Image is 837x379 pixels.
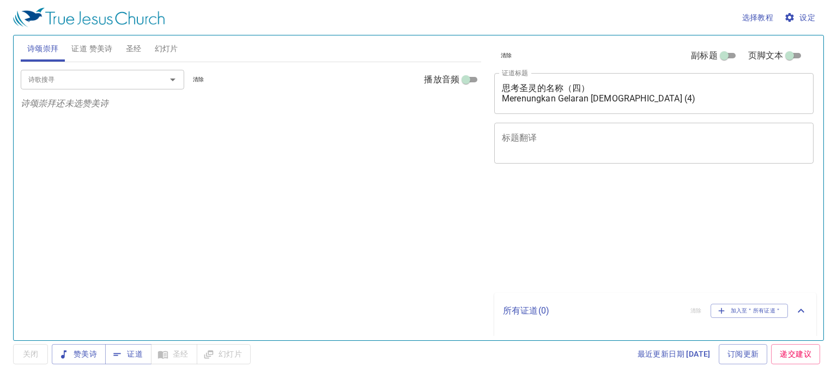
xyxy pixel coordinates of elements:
iframe: from-child [490,175,751,289]
button: 赞美诗 [52,344,106,364]
span: 播放音频 [424,73,459,86]
button: 设定 [782,8,820,28]
button: 选择教程 [738,8,778,28]
button: 加入至＂所有证道＂ [711,304,789,318]
span: 清除 [193,75,204,85]
p: 所有证道 ( 0 ) [503,304,682,317]
button: 清除 [494,49,519,62]
textarea: 思考圣灵的名称（四） Merenungkan Gelaran [DEMOGRAPHIC_DATA] (4) [502,83,806,104]
span: 副标题 [691,49,717,62]
a: 递交建议 [771,344,820,364]
span: 幻灯片 [155,42,178,56]
span: 递交建议 [780,347,811,361]
span: 诗颂崇拜 [27,42,59,56]
span: 赞美诗 [60,347,97,361]
button: 清除 [186,73,211,86]
span: 证道 [114,347,143,361]
button: Open [165,72,180,87]
span: 页脚文本 [748,49,784,62]
span: 清除 [501,51,512,61]
span: 设定 [786,11,815,25]
span: 最近更新日期 [DATE] [638,347,711,361]
span: 选择教程 [742,11,774,25]
span: 加入至＂所有证道＂ [718,306,781,316]
span: 订阅更新 [727,347,759,361]
span: 圣经 [126,42,142,56]
span: 证道 赞美诗 [71,42,112,56]
a: 最近更新日期 [DATE] [633,344,715,364]
div: 所有证道(0)清除加入至＂所有证道＂ [494,293,816,329]
img: True Jesus Church [13,8,165,27]
button: 证道 [105,344,151,364]
a: 订阅更新 [719,344,768,364]
i: 诗颂崇拜还未选赞美诗 [21,98,109,109]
